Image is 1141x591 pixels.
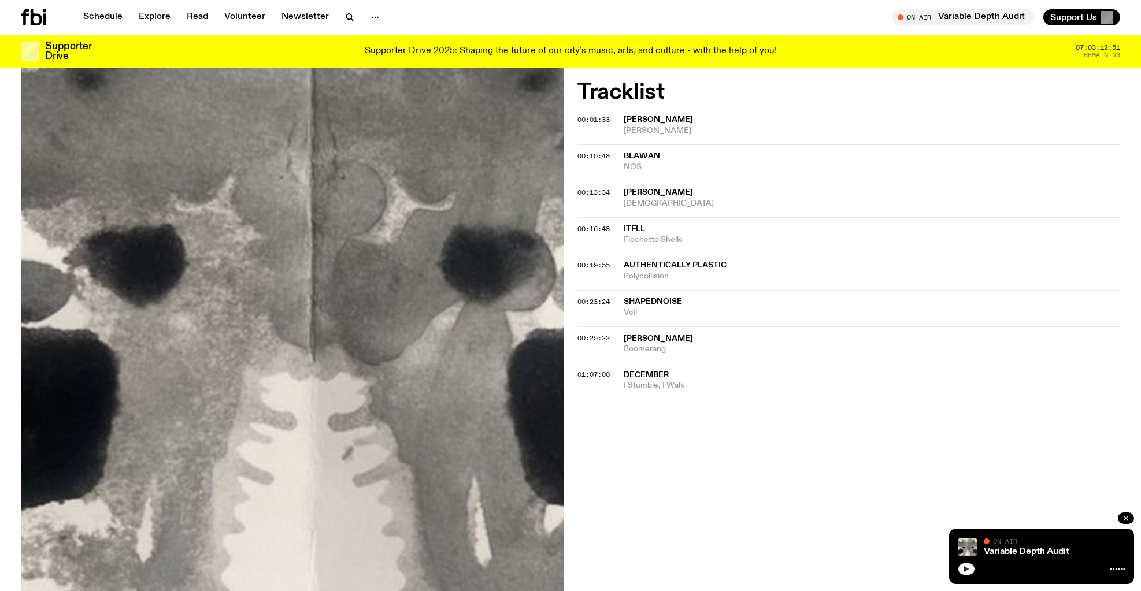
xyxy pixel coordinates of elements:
[132,9,177,25] a: Explore
[624,152,660,160] span: Blawan
[275,9,336,25] a: Newsletter
[624,371,669,379] span: December
[577,82,1120,103] h2: Tracklist
[577,224,610,233] span: 00:16:48
[1043,9,1120,25] button: Support Us
[624,344,1120,355] span: Boomerang
[624,162,1120,173] span: NOS
[984,547,1069,556] a: Variable Depth Audit
[217,9,272,25] a: Volunteer
[76,9,129,25] a: Schedule
[624,334,693,343] span: [PERSON_NAME]
[577,370,610,379] span: 01:07:00
[624,235,1120,246] span: Flechette Shells
[624,307,1120,318] span: Veil
[577,151,610,161] span: 00:10:48
[624,198,1120,209] span: [DEMOGRAPHIC_DATA]
[624,116,693,124] span: [PERSON_NAME]
[45,42,91,61] h3: Supporter Drive
[624,261,727,269] span: Authentically Plastic
[577,297,610,306] span: 00:23:24
[624,125,1120,136] span: [PERSON_NAME]
[624,271,1120,282] span: Polycollision
[958,538,977,556] img: A black and white Rorschach
[1050,12,1097,23] span: Support Us
[624,225,645,233] span: Itfll
[993,537,1017,545] span: On Air
[577,261,610,270] span: 00:19:55
[1076,44,1120,51] span: 07:03:12:51
[577,333,610,343] span: 00:25:22
[577,115,610,124] span: 00:01:33
[624,298,682,306] span: Shapednoise
[892,9,1034,25] button: On AirVariable Depth Audit
[1084,52,1120,58] span: Remaining
[624,380,1120,391] span: I Stumble, I Walk
[180,9,215,25] a: Read
[577,188,610,197] span: 00:13:34
[365,46,777,57] p: Supporter Drive 2025: Shaping the future of our city’s music, arts, and culture - with the help o...
[624,188,693,196] span: [PERSON_NAME]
